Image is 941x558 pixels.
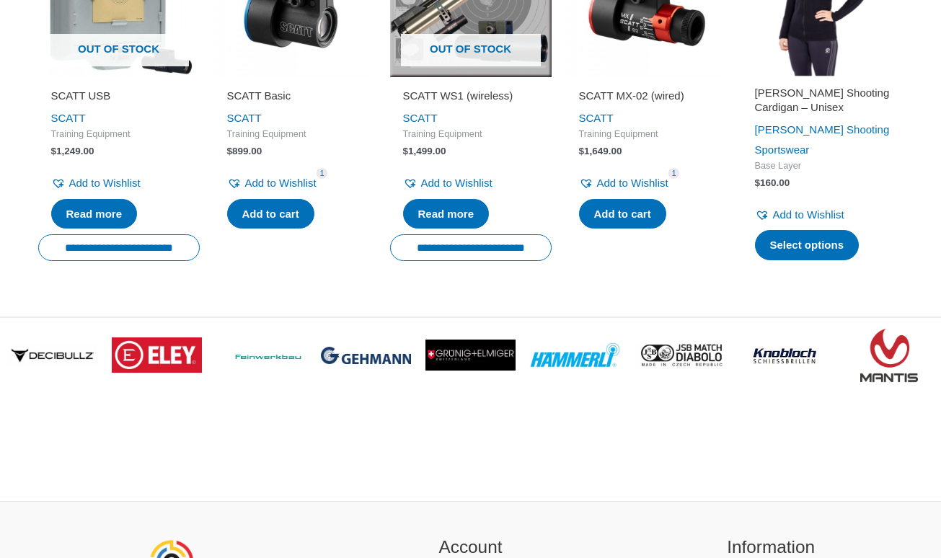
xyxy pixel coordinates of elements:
span: Training Equipment [403,128,539,141]
a: SCATT USB [51,89,187,108]
span: Out of stock [401,34,541,67]
a: SCATT [51,112,86,124]
a: Add to cart: “SCATT MX-02 (wired)” [579,199,666,229]
a: Select options for “Sauer Shooting Cardigan - Unisex” [755,230,860,260]
a: Add to Wishlist [51,173,141,193]
span: Add to Wishlist [421,177,492,189]
bdi: 1,499.00 [403,146,446,156]
span: $ [755,177,761,188]
span: Add to Wishlist [597,177,668,189]
span: Out of stock [49,34,189,67]
a: SCATT [403,112,438,124]
a: SCATT MX-02 (wired) [579,89,715,108]
span: 1 [317,168,328,179]
span: Training Equipment [579,128,715,141]
bdi: 160.00 [755,177,790,188]
h2: SCATT USB [51,89,187,103]
a: [PERSON_NAME] Shooting Sportswear [755,123,890,156]
a: SCATT Basic [227,89,363,108]
a: SCATT [227,112,262,124]
span: $ [227,146,233,156]
span: Training Equipment [227,128,363,141]
span: Base Layer [755,160,891,172]
a: SCATT [579,112,614,124]
a: Add to Wishlist [755,205,844,225]
bdi: 899.00 [227,146,262,156]
a: Read more about “SCATT USB” [51,199,138,229]
h2: SCATT Basic [227,89,363,103]
bdi: 1,249.00 [51,146,94,156]
bdi: 1,649.00 [579,146,622,156]
span: 1 [668,168,680,179]
span: Add to Wishlist [69,177,141,189]
span: $ [403,146,409,156]
h2: [PERSON_NAME] Shooting Cardigan – Unisex [755,86,891,114]
h2: SCATT MX-02 (wired) [579,89,715,103]
img: brand logo [112,337,202,373]
span: $ [51,146,57,156]
a: Read more about “SCATT WS1 (wireless)” [403,199,490,229]
span: Training Equipment [51,128,187,141]
a: SCATT WS1 (wireless) [403,89,539,108]
a: Add to Wishlist [227,173,317,193]
span: $ [579,146,585,156]
a: Add to Wishlist [403,173,492,193]
a: Add to cart: “SCATT Basic” [227,199,314,229]
h2: SCATT WS1 (wireless) [403,89,539,103]
span: Add to Wishlist [245,177,317,189]
a: [PERSON_NAME] Shooting Cardigan – Unisex [755,86,891,120]
span: Add to Wishlist [773,208,844,221]
a: Add to Wishlist [579,173,668,193]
